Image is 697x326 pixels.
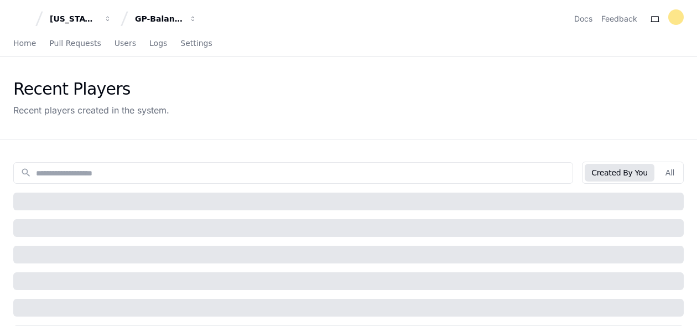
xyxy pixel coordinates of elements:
a: Home [13,31,36,56]
span: Home [13,40,36,46]
span: Logs [149,40,167,46]
a: Settings [180,31,212,56]
button: [US_STATE] Pacific [45,9,116,29]
a: Docs [574,13,592,24]
button: Feedback [601,13,637,24]
div: Recent Players [13,79,169,99]
a: Pull Requests [49,31,101,56]
mat-icon: search [20,167,32,178]
div: Recent players created in the system. [13,104,169,117]
a: Users [115,31,136,56]
a: Logs [149,31,167,56]
button: All [659,164,681,182]
div: GP-Balancing [135,13,183,24]
button: GP-Balancing [131,9,201,29]
div: [US_STATE] Pacific [50,13,97,24]
button: Created By You [585,164,654,182]
span: Pull Requests [49,40,101,46]
span: Settings [180,40,212,46]
span: Users [115,40,136,46]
